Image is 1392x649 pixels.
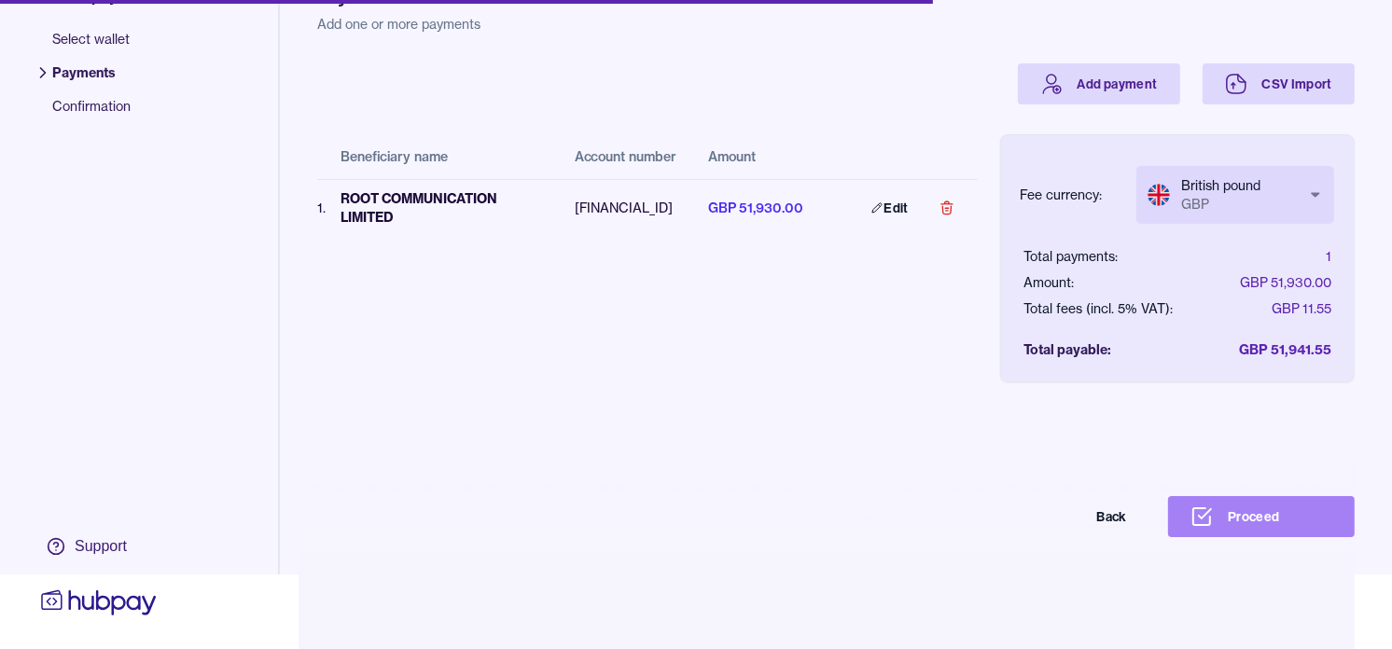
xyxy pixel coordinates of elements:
th: Account number [560,134,694,179]
div: GBP 51,941.55 [1239,340,1331,359]
div: 1 [1326,247,1331,266]
td: 1 . [317,179,326,236]
span: Payments [52,63,131,97]
th: Amount [694,134,834,179]
td: [FINANCIAL_ID] [560,179,694,236]
div: Total fees (incl. 5% VAT): [1023,299,1173,318]
a: Add payment [1018,63,1180,104]
div: Support [75,536,127,557]
a: Support [37,527,160,566]
td: ROOT COMMUNICATION LIMITED [326,179,560,236]
td: GBP 51,930.00 [694,179,834,236]
div: GBP 51,930.00 [1240,273,1331,292]
a: CSV Import [1203,63,1356,104]
th: Beneficiary name [326,134,560,179]
div: GBP 11.55 [1272,299,1331,318]
div: Fee currency: [1020,186,1102,204]
p: Add one or more payments [317,15,1355,34]
div: Amount: [1023,273,1074,292]
button: Proceed [1168,496,1355,537]
div: Total payments: [1023,247,1118,266]
span: Confirmation [52,97,131,131]
button: Back [963,496,1149,537]
div: Total payable: [1023,340,1111,359]
span: Select wallet [52,30,131,63]
a: Edit [849,187,931,228]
